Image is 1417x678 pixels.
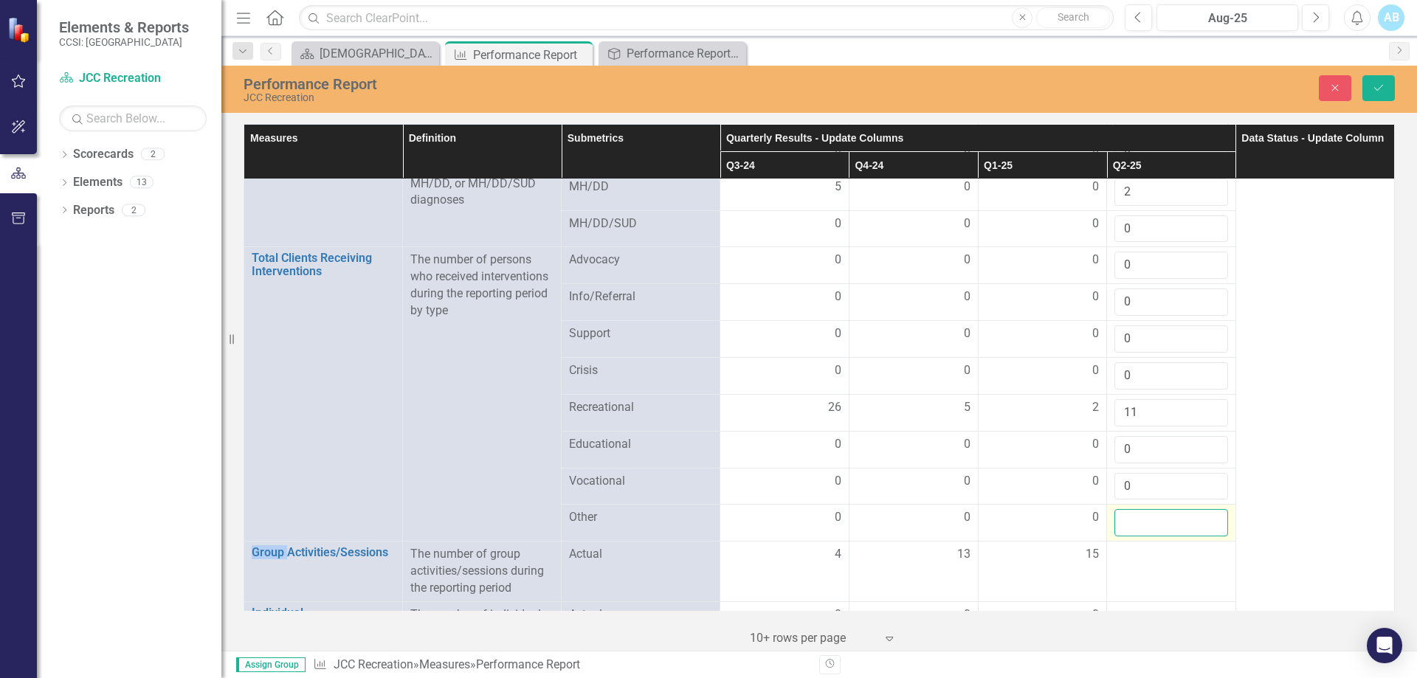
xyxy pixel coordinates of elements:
span: 0 [1092,179,1099,196]
span: 0 [964,473,970,490]
div: Open Intercom Messenger [1367,628,1402,663]
span: Assign Group [236,657,306,672]
span: 0 [1092,473,1099,490]
a: Group Activities/Sessions [252,546,395,559]
span: Crisis [569,362,712,379]
div: 13 [130,176,154,189]
span: Educational [569,436,712,453]
span: Recreational [569,399,712,416]
span: 0 [964,252,970,269]
span: 0 [1092,509,1099,526]
div: JCC Recreation [244,92,889,103]
a: [DEMOGRAPHIC_DATA][GEOGRAPHIC_DATA] on the [PERSON_NAME][GEOGRAPHIC_DATA] Page [295,44,435,63]
img: ClearPoint Strategy [7,17,33,43]
button: Aug-25 [1156,4,1298,31]
span: Info/Referral [569,288,712,305]
span: 0 [835,252,841,269]
div: Performance Report [476,657,580,671]
span: 0 [1092,436,1099,453]
span: 0 [835,215,841,232]
span: Elements & Reports [59,18,189,36]
span: 0 [1092,606,1099,623]
span: 13 [957,546,970,563]
div: Aug-25 [1162,10,1293,27]
span: 5 [835,179,841,196]
span: 0 [1092,215,1099,232]
span: 26 [828,399,841,416]
span: 0 [964,325,970,342]
span: MH/DD [569,179,712,196]
span: 0 [835,509,841,526]
a: Performance Report Tracker [602,44,742,63]
span: 0 [964,179,970,196]
a: Elements [73,174,123,191]
div: [DEMOGRAPHIC_DATA][GEOGRAPHIC_DATA] on the [PERSON_NAME][GEOGRAPHIC_DATA] Page [320,44,435,63]
span: 0 [835,436,841,453]
div: The number of persons who received interventions during the reporting period by type [410,252,554,319]
span: Other [569,509,712,526]
span: 0 [964,606,970,623]
span: Actual [569,546,712,563]
span: 0 [964,436,970,453]
span: 0 [964,288,970,305]
div: Performance Report [244,76,889,92]
span: 0 [964,362,970,379]
span: 15 [1086,546,1099,563]
div: 2 [122,204,145,216]
input: Search ClearPoint... [299,5,1114,31]
a: Reports [73,202,114,219]
a: Individual Activities/Sessions [252,606,395,632]
span: 0 [964,215,970,232]
span: 2 [1092,399,1099,416]
span: 0 [964,509,970,526]
div: The number of individual activities/sessions during the reporting period [410,606,554,657]
div: Performance Report Tracker [627,44,742,63]
a: Total Clients Receiving Interventions [252,252,395,277]
span: 0 [835,288,841,305]
span: 4 [835,546,841,563]
a: JCC Recreation [334,657,413,671]
span: MH/DD/SUD [569,215,712,232]
span: Advocacy [569,252,712,269]
a: JCC Recreation [59,70,207,87]
input: Search Below... [59,105,207,131]
span: 0 [1092,288,1099,305]
div: The number of group activities/sessions during the reporting period [410,546,554,597]
span: 0 [835,362,841,379]
div: » » [313,657,808,674]
div: 2 [141,148,165,161]
a: Measures [419,657,470,671]
span: Search [1058,11,1089,23]
span: Actual [569,606,712,623]
small: CCSI: [GEOGRAPHIC_DATA] [59,36,189,48]
span: 0 [835,606,841,623]
span: 0 [1092,252,1099,269]
span: 0 [1092,362,1099,379]
button: Search [1036,7,1110,28]
button: AB [1378,4,1404,31]
a: Scorecards [73,146,134,163]
span: 0 [835,325,841,342]
span: 5 [964,399,970,416]
div: Performance Report [473,46,589,64]
span: 0 [1092,325,1099,342]
span: Support [569,325,712,342]
span: 0 [835,473,841,490]
span: Vocational [569,473,712,490]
